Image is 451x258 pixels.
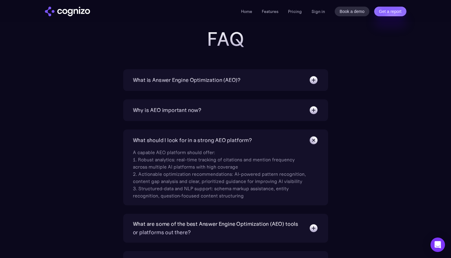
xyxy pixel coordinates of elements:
[241,9,252,14] a: Home
[262,9,278,14] a: Features
[335,7,369,16] a: Book a demo
[45,7,90,16] a: home
[133,76,241,84] div: What is Answer Engine Optimization (AEO)?
[105,28,346,50] h2: FAQ
[133,220,303,237] div: What are some of the best Answer Engine Optimization (AEO) tools or platforms out there?
[431,238,445,252] div: Open Intercom Messenger
[133,145,308,199] div: A capable AEO platform should offer: 1. Robust analytics: real-time tracking of citations and men...
[374,7,406,16] a: Get a report
[133,136,252,145] div: What should I look for in a strong AEO platform?
[133,106,202,114] div: Why is AEO important now?
[288,9,302,14] a: Pricing
[45,7,90,16] img: cognizo logo
[312,8,325,15] a: Sign in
